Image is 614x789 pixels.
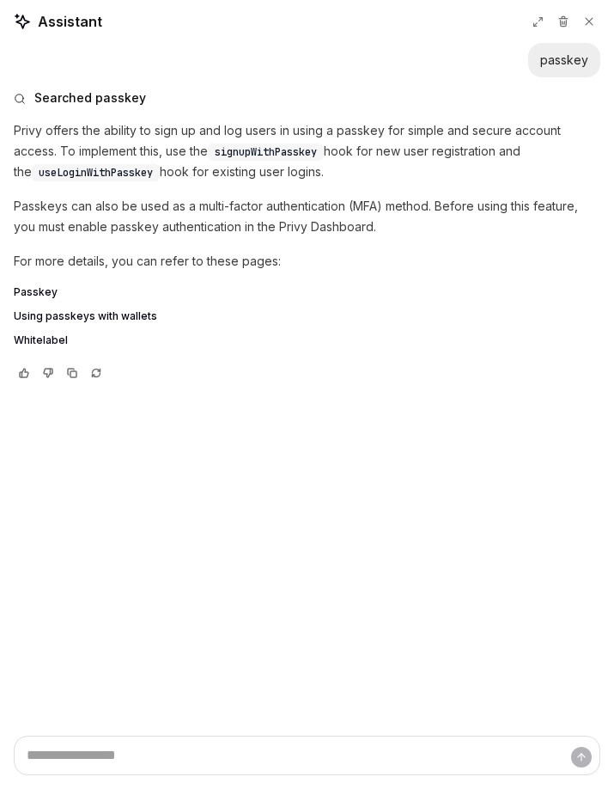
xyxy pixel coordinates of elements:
span: Searched passkey [34,89,146,107]
button: Vote that response was not good [38,364,58,382]
div: passkey [540,52,588,69]
span: Whitelabel [14,333,68,347]
span: useLoginWithPasskey [39,166,153,180]
p: For more details, you can refer to these pages: [14,251,600,272]
p: Privy offers the ability to sign up and log users in using a passkey for simple and secure accoun... [14,120,600,182]
button: Reload last chat [86,364,106,382]
button: Send message [571,747,592,768]
button: Copy chat response [62,364,82,382]
a: Using passkeys with wallets [14,309,600,323]
a: Whitelabel [14,333,600,347]
a: Passkey [14,285,600,299]
span: Passkey [14,285,58,299]
button: Searched passkey [14,89,600,107]
span: Assistant [38,11,102,32]
p: Passkeys can also be used as a multi-factor authentication (MFA) method. Before using this featur... [14,196,600,237]
span: signupWithPasskey [215,145,317,159]
textarea: Ask a question... [14,736,600,775]
button: Vote that response was good [14,364,34,382]
span: Using passkeys with wallets [14,309,157,323]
